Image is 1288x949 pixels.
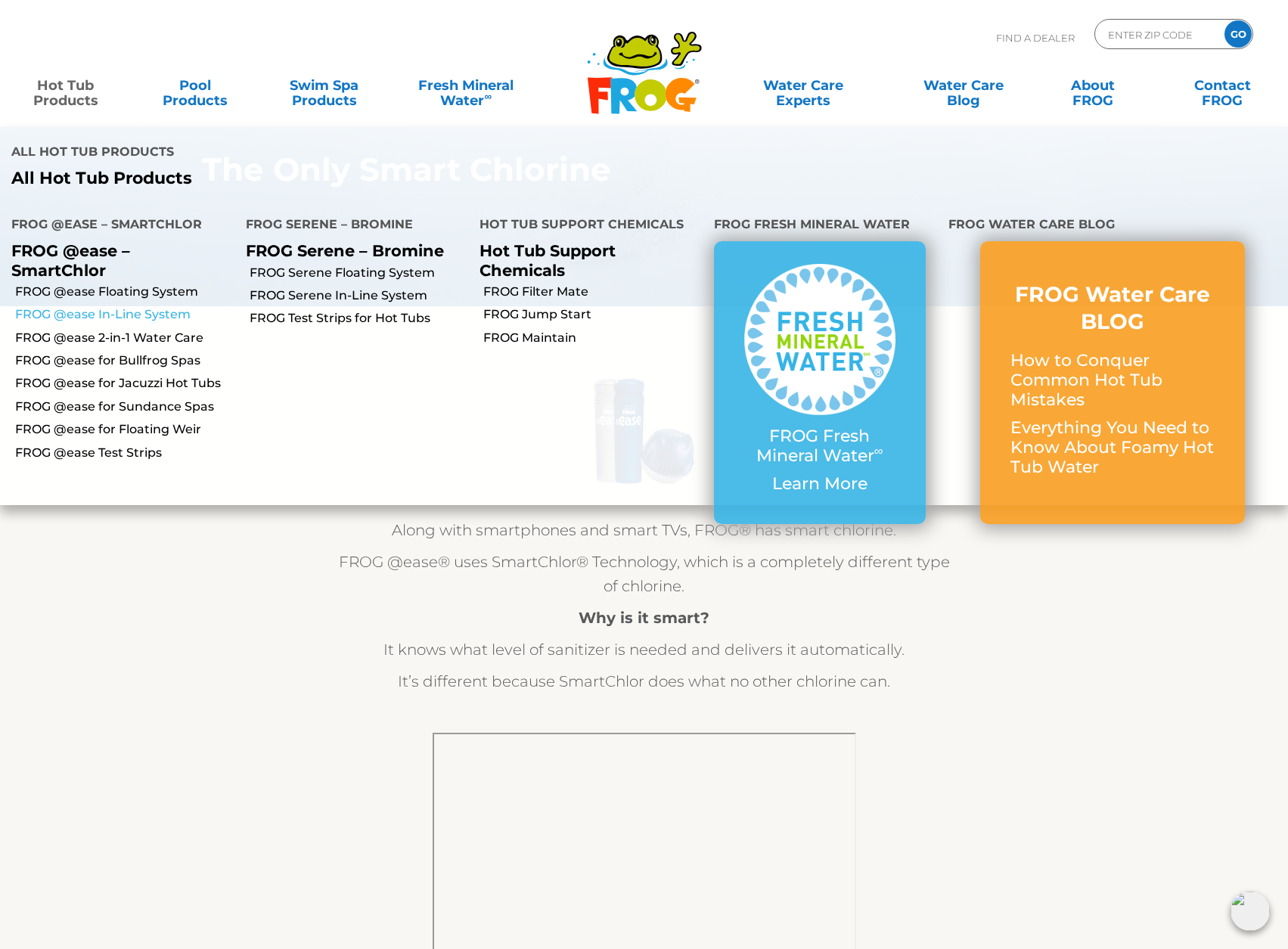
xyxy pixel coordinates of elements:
a: FROG Jump Start [483,306,703,323]
p: FROG @ease – SmartChlor [11,241,223,279]
p: Hot Tub Support Chemicals [480,241,691,279]
sup: ∞ [484,90,492,102]
a: Water CareBlog [914,70,1014,101]
a: FROG Filter Mate [483,284,703,300]
a: Swim SpaProducts [274,70,374,101]
h4: FROG Serene – Bromine [246,211,458,241]
p: FROG @ease® uses SmartChlor® Technology, which is a completely different type of chlorine. [334,550,954,598]
p: Learn More [744,474,895,494]
a: FROG Fresh Mineral Water∞ Learn More [744,264,895,501]
a: FROG Maintain [483,330,703,346]
p: FROG Fresh Mineral Water [744,426,895,467]
sup: ∞ [874,443,883,458]
strong: Why is it smart? [579,609,709,627]
a: Fresh MineralWater∞ [403,70,529,101]
p: It’s different because SmartChlor does what no other chlorine can. [334,669,954,693]
input: Zip Code Form [1106,23,1209,45]
p: How to Conquer Common Hot Tub Mistakes [1010,351,1215,411]
p: Everything You Need to Know About Foamy Hot Tub Water [1010,418,1215,478]
h4: All Hot Tub Products [11,138,633,169]
a: PoolProducts [144,70,245,101]
a: ContactFROG [1172,70,1273,101]
a: FROG @ease for Bullfrog Spas [15,352,234,369]
p: FROG Serene – Bromine [246,241,458,260]
h3: FROG Water Care BLOG [1010,281,1215,336]
p: It knows what level of sanitizer is needed and delivers it automatically. [334,637,954,662]
a: FROG @ease 2-in-1 Water Care [15,330,234,346]
a: FROG @ease Test Strips [15,445,234,461]
a: FROG Serene Floating System [250,265,469,281]
a: FROG @ease Floating System [15,284,234,300]
p: Along with smartphones and smart TVs, FROG® has smart chlorine. [334,518,954,542]
a: All Hot Tub Products [11,169,633,188]
a: FROG Serene In-Line System [250,287,469,304]
a: Hot TubProducts [15,70,116,101]
h4: FROG Fresh Mineral Water [714,211,926,241]
a: FROG @ease for Floating Weir [15,421,234,438]
h4: FROG @ease – SmartChlor [11,211,223,241]
a: FROG @ease for Jacuzzi Hot Tubs [15,375,234,392]
a: FROG Water Care BLOG How to Conquer Common Hot Tub Mistakes Everything You Need to Know About Foa... [1010,281,1215,485]
p: Find A Dealer [996,19,1075,57]
h4: FROG Water Care Blog [948,211,1277,241]
input: GO [1224,20,1252,48]
img: openIcon [1231,892,1270,931]
a: AboutFROG [1043,70,1144,101]
a: Water CareExperts [722,70,885,101]
h4: Hot Tub Support Chemicals [480,211,691,241]
a: FROG @ease In-Line System [15,306,234,323]
a: FROG @ease for Sundance Spas [15,399,234,415]
a: FROG Test Strips for Hot Tubs [250,310,469,327]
